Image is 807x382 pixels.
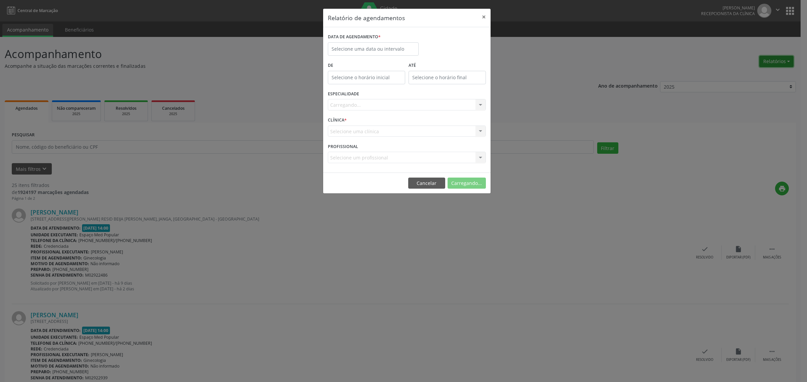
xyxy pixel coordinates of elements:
label: PROFISSIONAL [328,141,358,152]
input: Selecione o horário inicial [328,71,405,84]
label: CLÍNICA [328,115,347,126]
button: Carregando... [448,178,486,189]
input: Selecione uma data ou intervalo [328,42,419,56]
label: ESPECIALIDADE [328,89,359,99]
button: Cancelar [408,178,445,189]
label: De [328,60,405,71]
label: ATÉ [409,60,486,71]
label: DATA DE AGENDAMENTO [328,32,381,42]
input: Selecione o horário final [409,71,486,84]
h5: Relatório de agendamentos [328,13,405,22]
button: Close [477,9,491,25]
